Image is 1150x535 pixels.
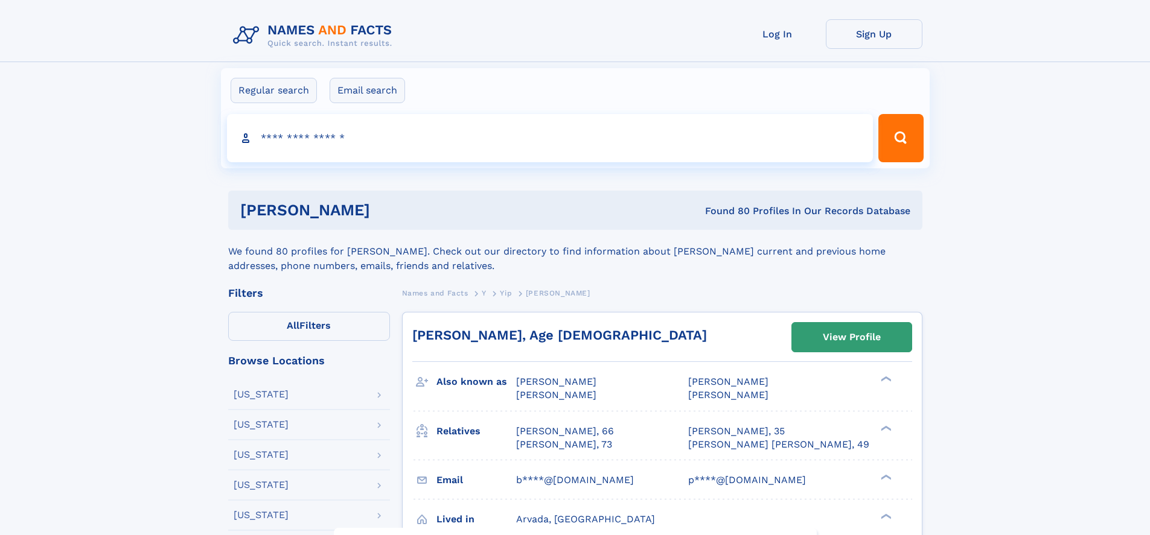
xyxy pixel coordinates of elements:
div: Filters [228,288,390,299]
div: [US_STATE] [234,450,289,460]
h3: Lived in [436,509,516,530]
a: [PERSON_NAME] [PERSON_NAME], 49 [688,438,869,451]
div: Found 80 Profiles In Our Records Database [537,204,910,218]
a: Sign Up [826,19,922,49]
button: Search Button [878,114,923,162]
div: [US_STATE] [234,420,289,429]
span: [PERSON_NAME] [688,376,768,387]
a: [PERSON_NAME], Age [DEMOGRAPHIC_DATA] [412,328,707,343]
span: All [287,320,299,331]
a: [PERSON_NAME], 35 [688,425,785,438]
a: Log In [729,19,826,49]
a: Y [482,285,487,300]
img: Logo Names and Facts [228,19,402,52]
div: ❯ [878,375,892,383]
div: We found 80 profiles for [PERSON_NAME]. Check out our directory to find information about [PERSON... [228,230,922,273]
h3: Also known as [436,372,516,392]
div: ❯ [878,424,892,432]
label: Filters [228,312,390,341]
div: ❯ [878,512,892,520]
a: [PERSON_NAME], 73 [516,438,612,451]
h1: [PERSON_NAME] [240,203,538,218]
div: ❯ [878,473,892,481]
h3: Relatives [436,421,516,442]
label: Email search [330,78,405,103]
div: [US_STATE] [234,510,289,520]
span: [PERSON_NAME] [526,289,590,297]
span: [PERSON_NAME] [688,389,768,400]
span: Y [482,289,487,297]
span: Arvada, [GEOGRAPHIC_DATA] [516,513,655,525]
span: [PERSON_NAME] [516,389,596,400]
a: Names and Facts [402,285,468,300]
a: [PERSON_NAME], 66 [516,425,614,438]
div: View Profile [823,323,881,351]
a: Yip [500,285,512,300]
div: [US_STATE] [234,480,289,490]
span: [PERSON_NAME] [516,376,596,387]
span: Yip [500,289,512,297]
div: Browse Locations [228,355,390,366]
div: [US_STATE] [234,390,289,399]
h3: Email [436,470,516,490]
input: search input [227,114,874,162]
label: Regular search [231,78,317,103]
a: View Profile [792,323,912,352]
